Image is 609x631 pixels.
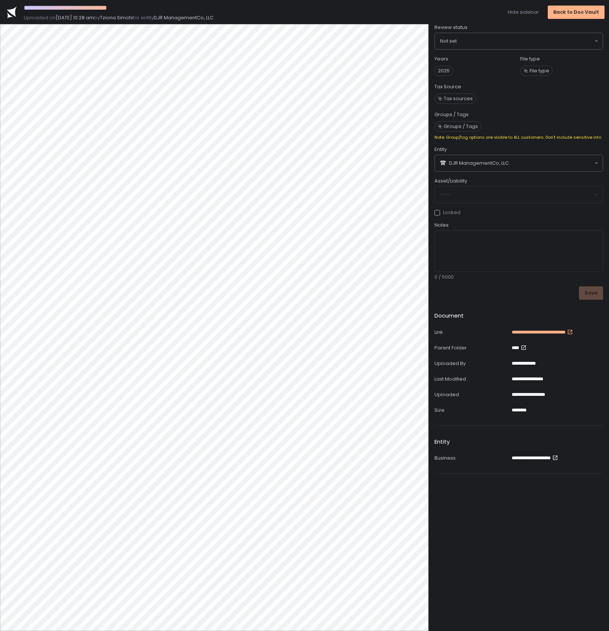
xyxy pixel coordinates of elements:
span: Entity [434,146,447,153]
span: Groups / Tags [444,123,478,130]
input: Search for option [509,160,594,167]
span: Review status [434,24,468,31]
button: Back to Doc Vault [548,6,605,19]
label: Tax Source [434,83,461,90]
div: Note: Group/tag options are visible to ALL customers. Don't include sensitive info [434,135,603,140]
div: 0 / 5000 [434,274,603,280]
label: Years [434,56,448,62]
div: Business [434,455,509,461]
div: Uploaded By [434,360,509,367]
div: Search for option [435,155,603,171]
label: File type [520,56,540,62]
span: Notes [434,222,449,229]
span: Asset/Liability [434,178,467,184]
span: 2025 [434,66,453,76]
div: Back to Doc Vault [553,9,599,16]
input: Search for option [457,37,594,45]
span: Not set [440,37,457,45]
h2: Entity [434,438,450,446]
div: Search for option [435,33,603,49]
span: Tziona Simchi [100,14,133,21]
span: DJR ManagementCo, LLC [154,14,214,21]
div: Size [434,407,509,414]
span: [DATE] 10:28 am [56,14,94,21]
button: Hide sidebar [508,9,539,16]
div: Uploaded [434,391,509,398]
span: File type [530,68,549,74]
span: for entity [133,14,154,21]
h2: Document [434,312,464,320]
span: by [94,14,100,21]
span: DJR ManagementCo, LLC [449,160,509,167]
label: Groups / Tags [434,111,469,118]
span: Uploaded on [24,14,56,21]
span: Tax sources [444,95,473,102]
div: Parent Folder [434,345,509,351]
div: Last Modified [434,376,509,382]
div: Link [434,329,509,336]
